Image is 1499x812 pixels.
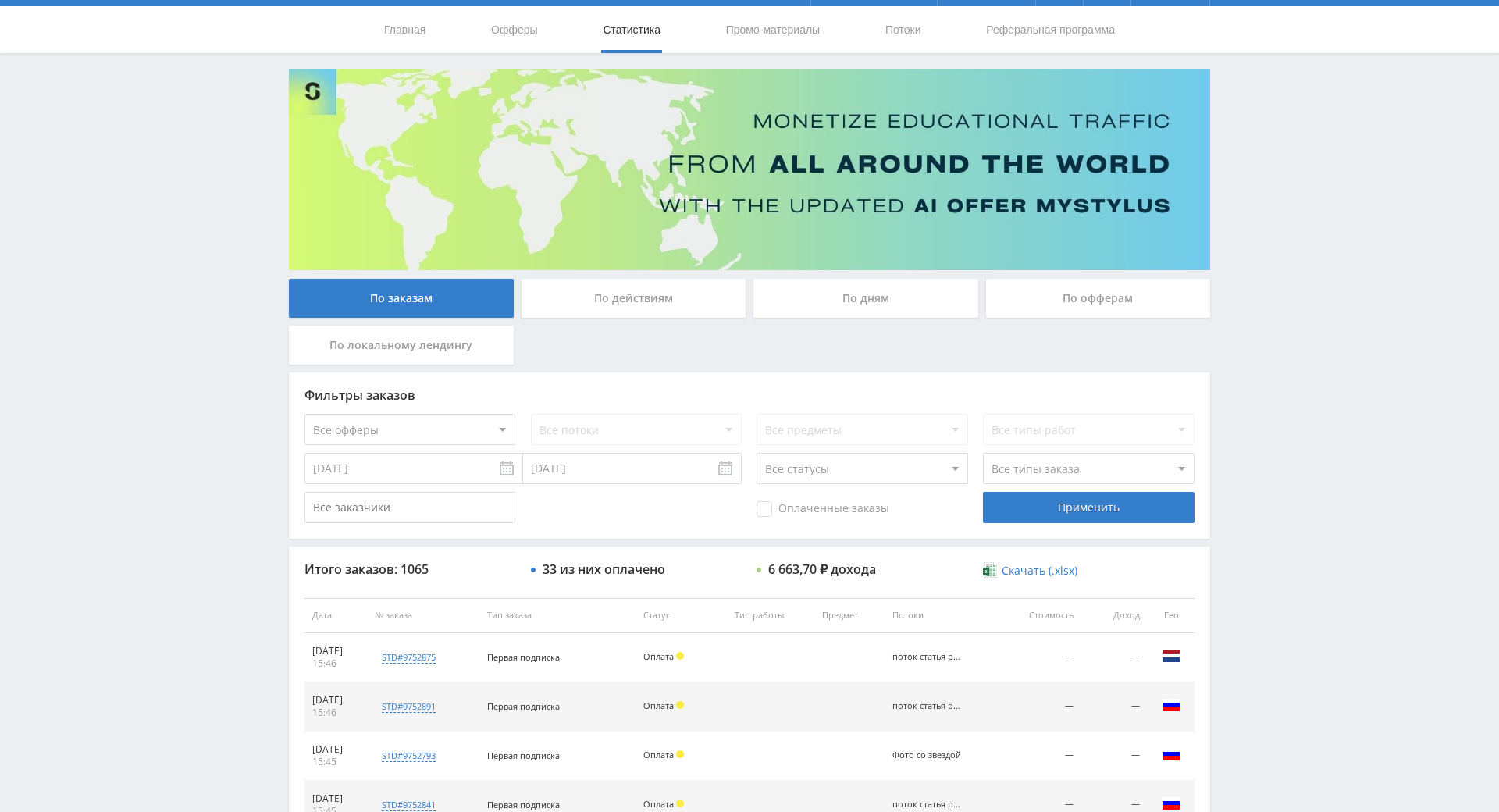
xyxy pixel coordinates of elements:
span: Скачать (.xlsx) [1002,564,1077,577]
div: 15:45 [312,756,359,768]
td: — [1081,682,1148,732]
div: По действиям [522,279,746,318]
div: Итого заказов: 1065 [304,562,515,576]
th: Статус [636,598,727,633]
span: Первая подписка [487,750,560,761]
a: Главная [383,6,427,53]
div: По локальному лендингу [289,326,514,365]
span: Холд [676,750,684,758]
th: № заказа [367,598,479,633]
img: nld.png [1162,646,1180,665]
div: [DATE] [312,743,359,756]
div: 33 из них оплачено [543,562,665,576]
td: — [1081,732,1148,781]
span: Холд [676,652,684,660]
img: rus.png [1162,696,1180,714]
div: поток статья рерайт [892,652,963,662]
img: rus.png [1162,745,1180,764]
div: [DATE] [312,792,359,805]
div: По офферам [986,279,1211,318]
a: Потоки [884,6,923,53]
div: std#9752875 [382,651,436,664]
td: — [1000,633,1081,682]
div: По дням [753,279,978,318]
th: Тип работы [727,598,814,633]
span: Оплата [643,798,674,810]
span: Первая подписка [487,700,560,712]
th: Дата [304,598,367,633]
div: [DATE] [312,645,359,657]
img: xlsx [983,562,996,578]
th: Гео [1148,598,1195,633]
th: Потоки [885,598,1000,633]
div: поток статья рерайт [892,800,963,810]
a: Офферы [490,6,539,53]
th: Стоимость [1000,598,1081,633]
td: — [1081,633,1148,682]
span: Холд [676,800,684,807]
div: std#9752891 [382,700,436,713]
span: Оплата [643,749,674,760]
img: Banner [289,69,1210,270]
div: 15:46 [312,657,359,670]
th: Тип заказа [479,598,636,633]
div: Фото со звездой [892,750,963,760]
a: Промо-материалы [725,6,821,53]
div: std#9752841 [382,799,436,811]
span: Оплаченные заказы [757,501,889,517]
a: Реферальная программа [984,6,1116,53]
span: Первая подписка [487,799,560,810]
a: Скачать (.xlsx) [983,563,1077,579]
div: Фильтры заказов [304,388,1195,402]
div: По заказам [289,279,514,318]
th: Предмет [814,598,884,633]
span: Оплата [643,650,674,662]
span: Холд [676,701,684,709]
input: Все заказчики [304,492,515,523]
div: 6 663,70 ₽ дохода [768,562,876,576]
div: поток статья рерайт [892,701,963,711]
div: Применить [983,492,1194,523]
div: [DATE] [312,694,359,707]
span: Первая подписка [487,651,560,663]
a: Статистика [601,6,662,53]
td: — [1000,682,1081,732]
div: std#9752793 [382,750,436,762]
div: 15:46 [312,707,359,719]
th: Доход [1081,598,1148,633]
td: — [1000,732,1081,781]
span: Оплата [643,700,674,711]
